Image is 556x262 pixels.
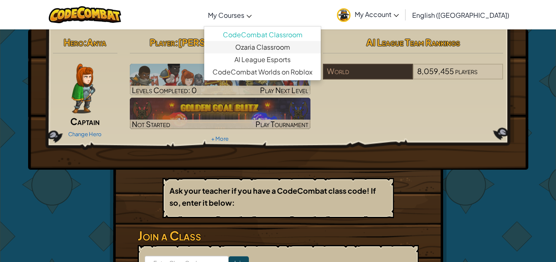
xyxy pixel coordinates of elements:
[132,119,170,129] span: Not Started
[87,36,106,48] span: Anya
[355,10,399,19] span: My Account
[169,186,376,207] b: Ask your teacher if you have a CodeCombat class code! If so, enter it below:
[130,66,310,84] h3: CS1
[132,85,197,95] span: Levels Completed: 0
[455,66,477,76] span: players
[412,11,509,19] span: English ([GEOGRAPHIC_DATA])
[49,6,121,23] img: CodeCombat logo
[68,131,102,137] a: Change Hero
[323,64,413,79] div: World
[175,36,178,48] span: :
[323,72,504,81] a: World8,059,455players
[130,98,310,129] img: Golden Goal
[138,226,419,245] h3: Join a Class
[72,64,95,113] img: captain-pose.png
[150,36,175,48] span: Player
[366,36,460,48] span: AI League Team Rankings
[64,36,84,48] span: Hero
[208,11,244,19] span: My Courses
[204,53,321,66] a: AI League Esports
[204,41,321,53] a: Ozaria Classroom
[211,135,229,142] a: + More
[260,85,308,95] span: Play Next Level
[204,29,321,41] a: CodeCombat Classroom
[178,36,291,48] span: [PERSON_NAME] Shirdast
[84,36,87,48] span: :
[333,2,403,28] a: My Account
[130,98,310,129] a: Not StartedPlay Tournament
[204,4,256,26] a: My Courses
[255,119,308,129] span: Play Tournament
[408,4,513,26] a: English ([GEOGRAPHIC_DATA])
[337,8,351,22] img: avatar
[130,64,310,95] img: CS1
[204,66,321,78] a: CodeCombat Worlds on Roblox
[417,66,454,76] span: 8,059,455
[130,64,310,95] a: Play Next Level
[70,115,100,127] span: Captain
